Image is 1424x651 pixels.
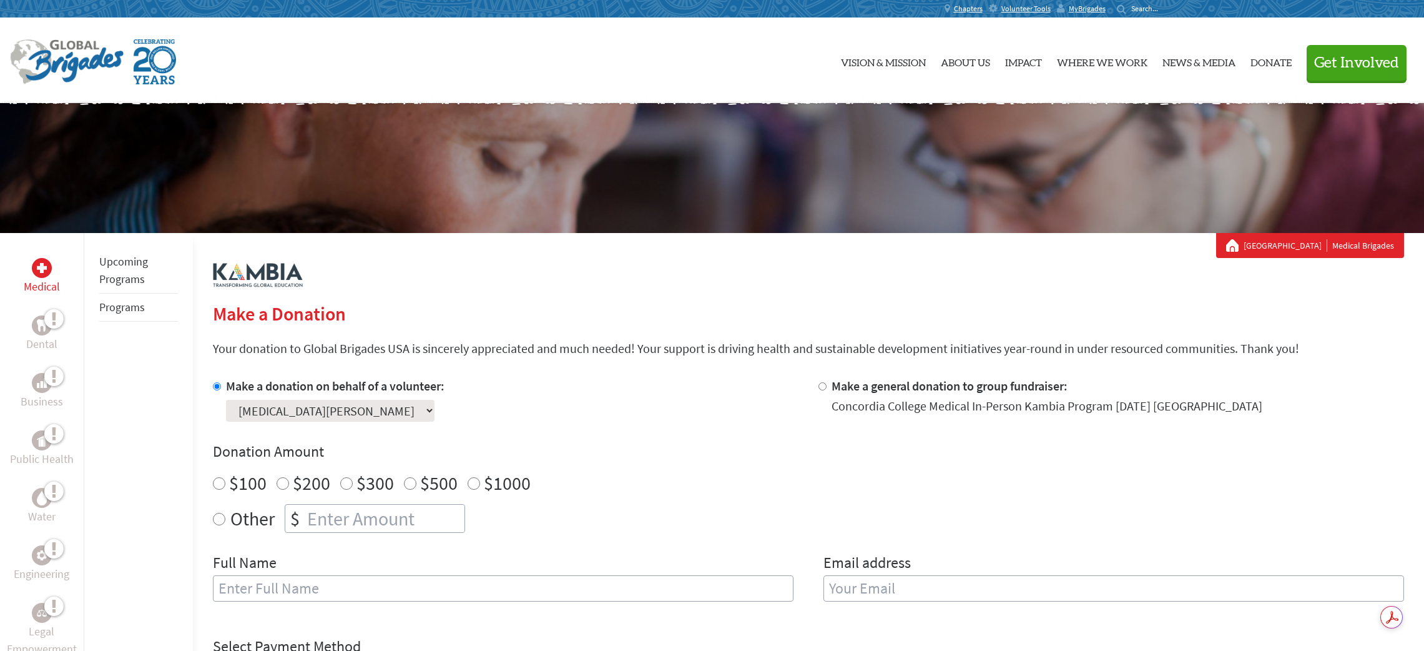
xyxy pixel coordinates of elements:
[10,39,124,84] img: Global Brigades Logo
[832,378,1068,394] label: Make a general donation to group fundraiser:
[32,258,52,278] div: Medical
[37,490,47,505] img: Water
[32,488,52,508] div: Water
[213,263,303,287] img: logo-kambia.png
[134,39,176,84] img: Global Brigades Celebrating 20 Years
[213,442,1404,462] h4: Donation Amount
[1314,56,1399,71] span: Get Involved
[37,319,47,331] img: Dental
[14,545,69,583] a: EngineeringEngineering
[24,278,60,296] p: Medical
[823,553,911,575] label: Email address
[21,393,63,410] p: Business
[356,471,394,495] label: $300
[37,609,47,617] img: Legal Empowerment
[1069,4,1106,14] span: MyBrigades
[37,434,47,447] img: Public Health
[213,340,1404,357] p: Your donation to Global Brigades USA is sincerely appreciated and much needed! Your support is dr...
[10,430,74,468] a: Public HealthPublic Health
[230,504,275,533] label: Other
[1001,4,1051,14] span: Volunteer Tools
[26,316,57,353] a: DentalDental
[32,430,52,450] div: Public Health
[1250,28,1292,93] a: Donate
[99,254,148,286] a: Upcoming Programs
[28,508,56,525] p: Water
[14,565,69,583] p: Engineering
[229,471,267,495] label: $100
[99,248,178,294] li: Upcoming Programs
[823,575,1404,602] input: Your Email
[1307,45,1407,81] button: Get Involved
[37,378,47,388] img: Business
[941,28,990,93] a: About Us
[832,397,1262,415] div: Concordia College Medical In-Person Kambia Program [DATE] [GEOGRAPHIC_DATA]
[305,505,464,532] input: Enter Amount
[1244,239,1327,252] a: [GEOGRAPHIC_DATA]
[32,603,52,623] div: Legal Empowerment
[32,316,52,335] div: Dental
[1162,28,1235,93] a: News & Media
[37,550,47,560] img: Engineering
[841,28,926,93] a: Vision & Mission
[213,302,1404,325] h2: Make a Donation
[213,553,277,575] label: Full Name
[28,488,56,525] a: WaterWater
[213,575,793,602] input: Enter Full Name
[10,450,74,468] p: Public Health
[21,373,63,410] a: BusinessBusiness
[32,545,52,565] div: Engineering
[1131,4,1167,13] input: Search...
[1226,239,1394,252] div: Medical Brigades
[226,378,444,394] label: Make a donation on behalf of a volunteer:
[99,300,145,314] a: Programs
[24,258,60,296] a: MedicalMedical
[954,4,983,14] span: Chapters
[37,263,47,273] img: Medical
[26,335,57,353] p: Dental
[1005,28,1042,93] a: Impact
[293,471,330,495] label: $200
[484,471,531,495] label: $1000
[285,505,305,532] div: $
[32,373,52,393] div: Business
[99,294,178,322] li: Programs
[1057,28,1147,93] a: Where We Work
[420,471,458,495] label: $500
